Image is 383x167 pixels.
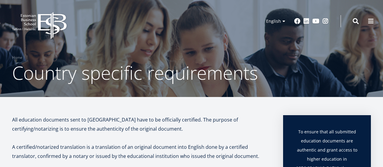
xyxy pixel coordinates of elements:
[322,18,329,24] a: Instagram
[312,18,319,24] a: Youtube
[12,55,22,61] a: Home
[303,18,309,24] a: Linkedin
[12,142,271,161] p: A certified/notarized translation is a translation of an original document into English done by a...
[294,18,300,24] a: Facebook
[12,115,271,133] p: All education documents sent to [GEOGRAPHIC_DATA] have to be officially certified. The purpose of...
[12,60,258,85] span: Country specific requirements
